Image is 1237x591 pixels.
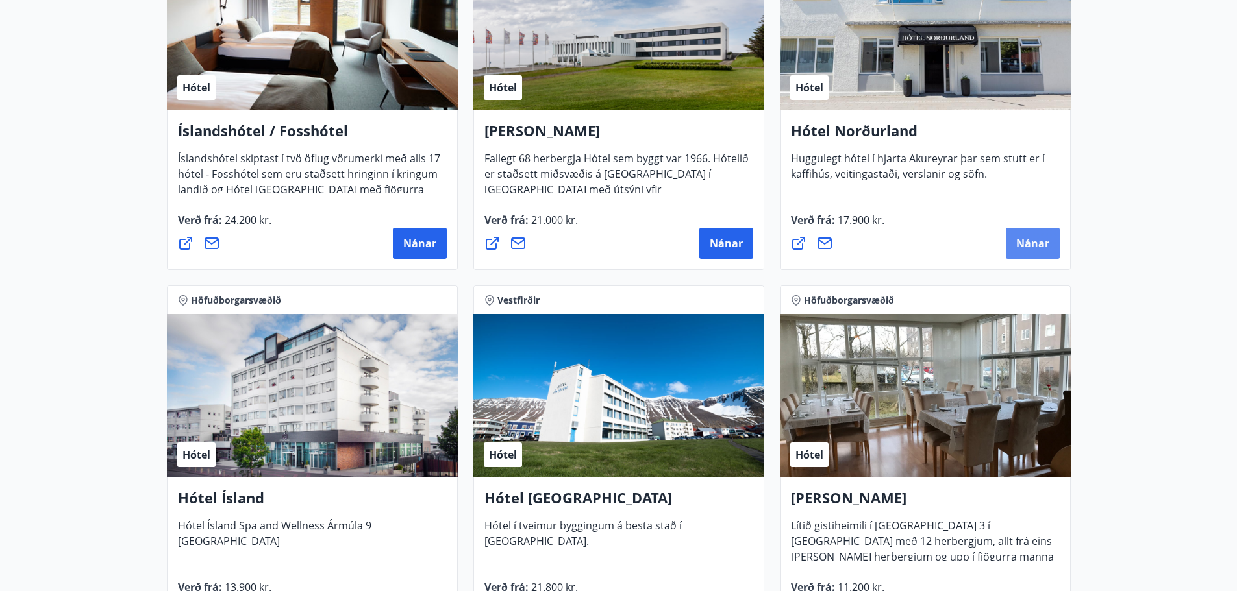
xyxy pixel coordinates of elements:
span: Huggulegt hótel í hjarta Akureyrar þar sem stutt er í kaffihús, veitingastaði, verslanir og söfn. [791,151,1045,191]
span: Hótel Ísland Spa and Wellness Ármúla 9 [GEOGRAPHIC_DATA] [178,518,371,559]
span: Nánar [403,236,436,250]
span: 24.200 kr. [222,213,271,227]
span: Höfuðborgarsvæðið [804,294,894,307]
button: Nánar [1006,228,1060,259]
h4: Hótel [GEOGRAPHIC_DATA] [484,488,753,518]
span: Hótel [489,448,517,462]
span: Verð frá : [484,213,578,237]
h4: Hótel Ísland [178,488,447,518]
span: Hótel [182,448,210,462]
span: Hótel [795,448,823,462]
span: Verð frá : [791,213,884,237]
span: Hótel [795,80,823,95]
span: Verð frá : [178,213,271,237]
button: Nánar [699,228,753,259]
span: Hótel [182,80,210,95]
h4: [PERSON_NAME] [484,121,753,151]
span: Vestfirðir [497,294,540,307]
span: Höfuðborgarsvæðið [191,294,281,307]
span: Lítið gistiheimili í [GEOGRAPHIC_DATA] 3 í [GEOGRAPHIC_DATA] með 12 herbergjum, allt frá eins [PE... [791,518,1054,590]
span: 21.000 kr. [529,213,578,227]
h4: [PERSON_NAME] [791,488,1060,518]
span: Nánar [1016,236,1049,250]
span: Fallegt 68 herbergja Hótel sem byggt var 1966. Hótelið er staðsett miðsvæðis á [GEOGRAPHIC_DATA] ... [484,151,749,223]
button: Nánar [393,228,447,259]
h4: Hótel Norðurland [791,121,1060,151]
span: Hótel í tveimur byggingum á besta stað í [GEOGRAPHIC_DATA]. [484,518,682,559]
span: Íslandshótel skiptast í tvö öflug vörumerki með alls 17 hótel - Fosshótel sem eru staðsett hringi... [178,151,440,223]
span: 17.900 kr. [835,213,884,227]
h4: Íslandshótel / Fosshótel [178,121,447,151]
span: Nánar [710,236,743,250]
span: Hótel [489,80,517,95]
